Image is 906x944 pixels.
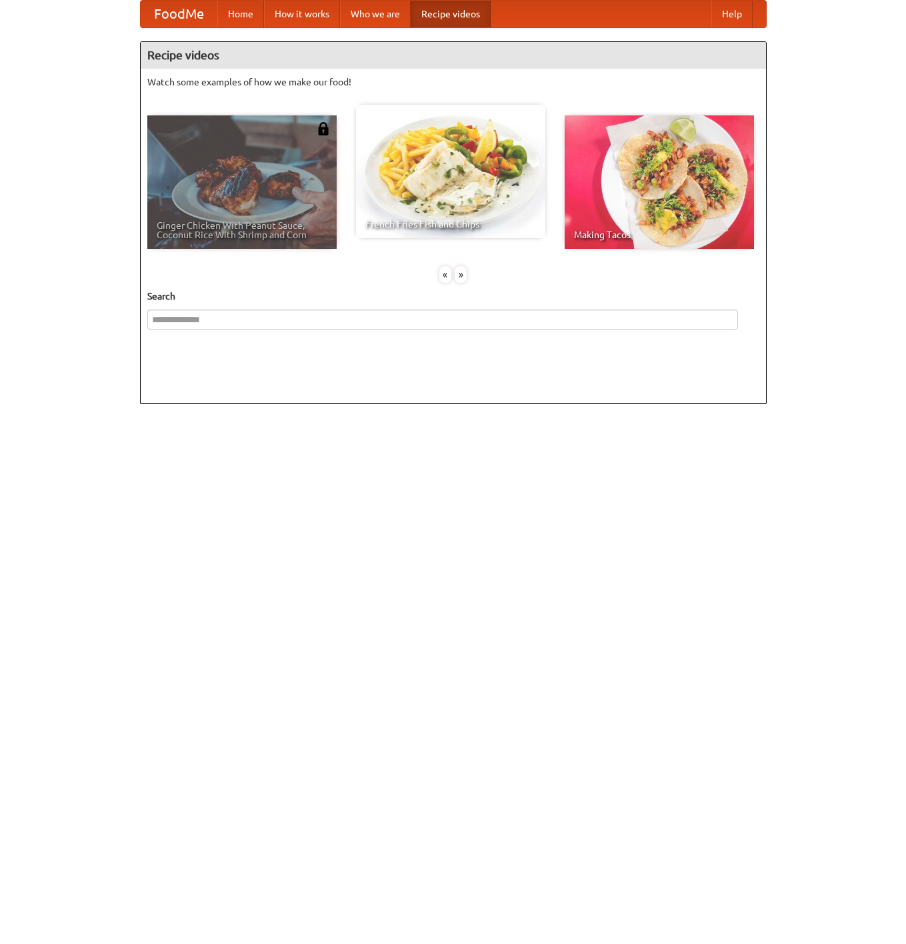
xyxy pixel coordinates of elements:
[356,105,545,238] a: French Fries Fish and Chips
[411,1,491,27] a: Recipe videos
[711,1,753,27] a: Help
[455,266,467,283] div: »
[439,266,451,283] div: «
[147,75,759,89] p: Watch some examples of how we make our food!
[565,115,754,249] a: Making Tacos
[574,230,745,240] span: Making Tacos
[217,1,264,27] a: Home
[340,1,411,27] a: Who we are
[264,1,340,27] a: How it works
[317,122,330,135] img: 483408.png
[141,42,766,69] h4: Recipe videos
[141,1,217,27] a: FoodMe
[365,219,536,229] span: French Fries Fish and Chips
[147,290,759,303] h5: Search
